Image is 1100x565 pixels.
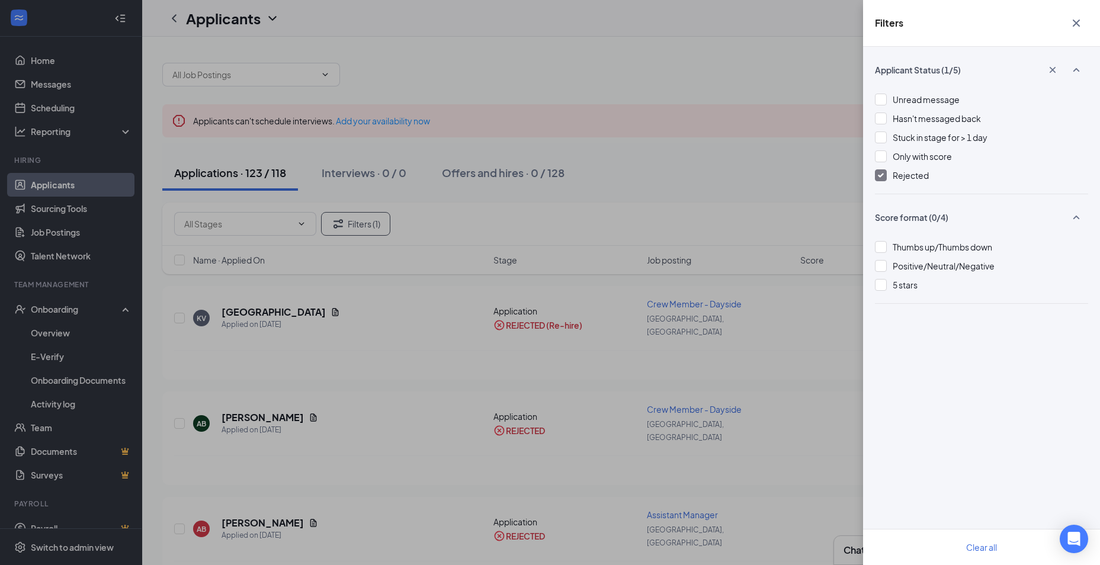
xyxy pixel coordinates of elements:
svg: SmallChevronUp [1069,63,1083,77]
img: checkbox [878,173,884,178]
button: Cross [1041,60,1064,80]
button: Cross [1064,12,1088,34]
button: Clear all [952,535,1011,559]
span: Hasn't messaged back [893,113,981,124]
span: 5 stars [893,280,918,290]
span: Positive/Neutral/Negative [893,261,995,271]
h5: Filters [875,17,903,30]
svg: SmallChevronUp [1069,210,1083,224]
span: Applicant Status (1/5) [875,64,961,76]
div: Open Intercom Messenger [1060,525,1088,553]
span: Stuck in stage for > 1 day [893,132,987,143]
span: Score format (0/4) [875,211,948,223]
span: Rejected [893,170,929,181]
span: Only with score [893,151,952,162]
span: Thumbs up/Thumbs down [893,242,992,252]
span: Unread message [893,94,960,105]
button: SmallChevronUp [1064,206,1088,229]
svg: Cross [1047,64,1059,76]
svg: Cross [1069,16,1083,30]
button: SmallChevronUp [1064,59,1088,81]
